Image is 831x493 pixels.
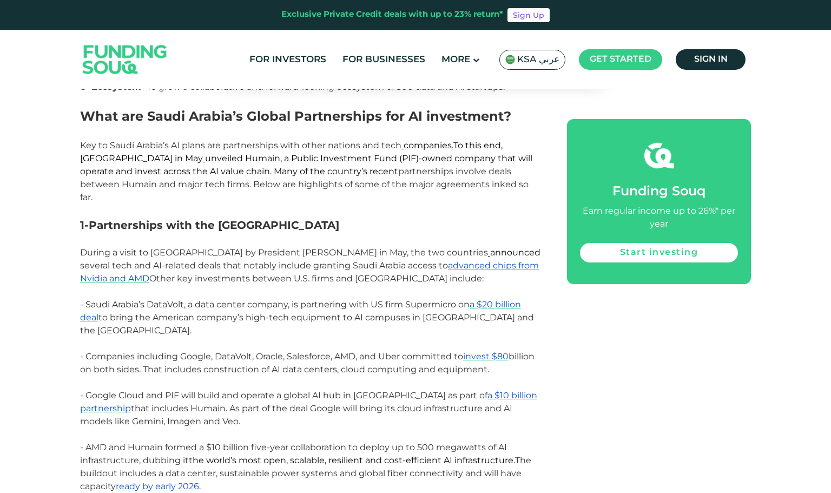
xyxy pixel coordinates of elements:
[116,481,199,491] a: ready by early 2026
[580,205,738,231] div: Earn regular income up to 26%* per year
[80,247,540,284] span: During a visit to [GEOGRAPHIC_DATA] by President [PERSON_NAME] in May, the two countries several ...
[80,140,532,176] span: companies To this end, [GEOGRAPHIC_DATA] in May unveiled Humain, a Public Investment Fund (PIF)-o...
[441,55,470,64] span: More
[676,49,746,70] a: Sign in
[72,32,178,87] img: Logo
[463,351,509,361] a: invest $80
[507,8,550,22] a: Sign Up
[454,455,513,465] span: infrastructure
[89,219,339,232] strong: Partnerships with the [GEOGRAPHIC_DATA]
[247,51,329,69] a: For Investors
[80,351,535,374] span: - Companies including Google, DataVolt, Oracle, Salesforce, AMD, and Uber committed to billion on...
[281,9,503,21] div: Exclusive Private Credit deals with up to 23% return*
[612,186,705,198] span: Funding Souq
[80,442,531,491] span: - AMD and Humain formed a $10 billion five-year collaboration to deploy up to 500 megawatts of AI...
[513,455,515,465] span: .
[80,219,89,232] span: 1-
[644,141,674,170] img: fsicon
[517,54,559,66] span: KSA عربي
[80,390,537,413] a: a $10 billion partnership
[80,140,532,202] span: Key to Saudi Arabia’s AI plans are partnerships with other nations and tech partnerships involve ...
[141,82,505,92] span: - To grow a collaborative and forward-looking ecosystem of 300 data and AI startups.
[80,299,521,323] a: a $20 billion deal
[488,247,540,258] span: announced
[590,55,651,63] span: Get started
[80,82,141,92] span: 6- Ecosystem
[452,140,453,150] span: .
[80,390,537,426] span: - Google Cloud and PIF will build and operate a global AI hub in [GEOGRAPHIC_DATA] as part of tha...
[189,455,452,465] span: the world’s most open, scalable, resilient and cost-efficient AI
[340,51,428,69] a: For Businesses
[580,243,738,262] a: Start investing
[694,55,728,63] span: Sign in
[80,299,534,336] span: - Saudi Arabia’s DataVolt, a data center company, is partnering with US firm Supermicro on to bri...
[505,55,515,64] img: SA Flag
[80,108,511,124] span: What are Saudi Arabia’s Global Partnerships for AI investment?
[80,260,539,284] a: advanced chips from Nvidia and AMD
